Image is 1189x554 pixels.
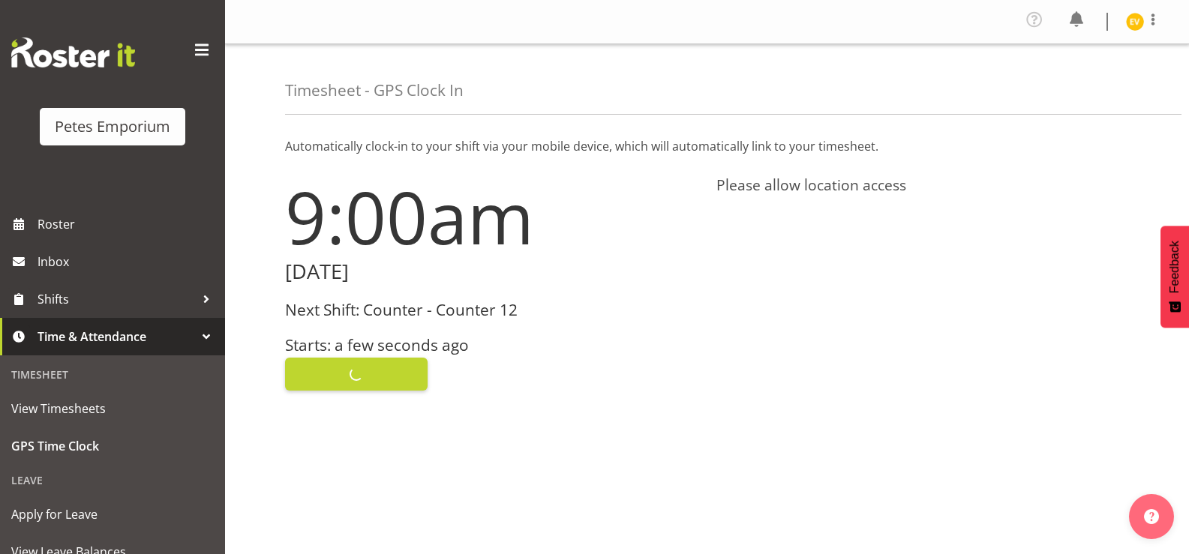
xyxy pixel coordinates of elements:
img: eva-vailini10223.jpg [1126,13,1144,31]
h4: Please allow location access [716,176,1130,194]
img: Rosterit website logo [11,37,135,67]
div: Timesheet [4,359,221,390]
span: Apply for Leave [11,503,214,526]
a: Apply for Leave [4,496,221,533]
h4: Timesheet - GPS Clock In [285,82,464,99]
h1: 9:00am [285,176,698,257]
span: Roster [38,213,218,235]
span: View Timesheets [11,397,214,420]
h3: Next Shift: Counter - Counter 12 [285,301,698,319]
button: Feedback - Show survey [1160,226,1189,328]
a: GPS Time Clock [4,427,221,465]
p: Automatically clock-in to your shift via your mobile device, which will automatically link to you... [285,137,1129,155]
h2: [DATE] [285,260,698,283]
a: View Timesheets [4,390,221,427]
span: Inbox [38,250,218,273]
div: Petes Emporium [55,115,170,138]
img: help-xxl-2.png [1144,509,1159,524]
div: Leave [4,465,221,496]
span: GPS Time Clock [11,435,214,457]
span: Shifts [38,288,195,310]
span: Feedback [1168,241,1181,293]
h3: Starts: a few seconds ago [285,337,698,354]
span: Time & Attendance [38,325,195,348]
